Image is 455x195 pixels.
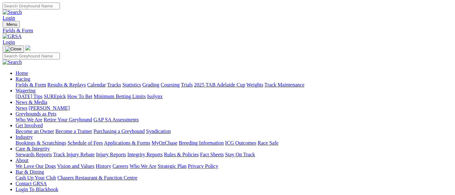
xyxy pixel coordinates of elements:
div: Get Involved [16,128,452,134]
a: Strategic Plan [158,163,187,169]
a: Stay On Track [225,152,255,157]
a: Cash Up Your Club [16,175,56,180]
a: History [96,163,111,169]
div: Greyhounds as Pets [16,117,452,123]
img: Search [3,59,22,65]
input: Search [3,3,60,9]
a: How To Bet [67,94,93,99]
a: Race Safe [257,140,278,146]
a: Bookings & Scratchings [16,140,66,146]
a: Weights [246,82,263,87]
a: Results & Replays [47,82,86,87]
a: Syndication [146,128,171,134]
a: Login [3,39,15,45]
div: About [16,163,452,169]
div: Racing [16,82,452,88]
a: GAP SA Assessments [94,117,139,122]
div: Wagering [16,94,452,99]
a: [DATE] Tips [16,94,42,99]
a: Track Maintenance [265,82,304,87]
a: Statistics [122,82,141,87]
img: logo-grsa-white.png [25,45,30,50]
img: GRSA [3,34,22,39]
button: Toggle navigation [3,21,20,28]
a: MyOzChase [152,140,177,146]
a: 2025 TAB Adelaide Cup [194,82,245,87]
a: Coursing [161,82,180,87]
img: Search [3,9,22,15]
a: Wagering [16,88,36,93]
a: Trials [181,82,193,87]
a: Rules & Policies [164,152,199,157]
span: Menu [6,22,17,27]
a: Injury Reports [96,152,126,157]
a: Care & Integrity [16,146,50,151]
button: Toggle navigation [3,46,24,53]
a: Privacy Policy [188,163,218,169]
a: News & Media [16,99,47,105]
a: [PERSON_NAME] [28,105,70,111]
a: We Love Our Dogs [16,163,56,169]
a: Vision and Values [57,163,94,169]
a: Fields & Form [16,82,46,87]
a: Who We Are [16,117,42,122]
a: Minimum Betting Limits [94,94,146,99]
a: ICG Outcomes [225,140,256,146]
a: Become an Owner [16,128,54,134]
a: Calendar [87,82,106,87]
a: Contact GRSA [16,181,47,186]
a: Chasers Restaurant & Function Centre [57,175,137,180]
div: Care & Integrity [16,152,452,158]
div: Bar & Dining [16,175,452,181]
a: Schedule of Fees [67,140,103,146]
a: Who We Are [130,163,156,169]
a: Integrity Reports [127,152,163,157]
a: About [16,158,28,163]
a: Become a Trainer [55,128,92,134]
div: News & Media [16,105,452,111]
a: Retire Your Greyhound [44,117,92,122]
a: SUREpick [44,94,66,99]
a: News [16,105,27,111]
a: Grading [142,82,159,87]
a: Login To Blackbook [16,187,58,192]
a: Login [3,15,15,21]
a: Tracks [107,82,121,87]
a: Purchasing a Greyhound [94,128,145,134]
a: Careers [112,163,128,169]
a: Isolynx [147,94,163,99]
a: Fact Sheets [200,152,224,157]
a: Stewards Reports [16,152,52,157]
a: Track Injury Rebate [53,152,95,157]
input: Search [3,53,60,59]
a: Breeding Information [179,140,224,146]
a: Greyhounds as Pets [16,111,56,117]
a: Bar & Dining [16,169,44,175]
a: Home [16,70,28,76]
a: Racing [16,76,30,82]
a: Fields & Form [3,28,452,34]
a: Applications & Forms [104,140,150,146]
a: Industry [16,134,33,140]
div: Industry [16,140,452,146]
a: Get Involved [16,123,43,128]
img: Close [5,46,21,52]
